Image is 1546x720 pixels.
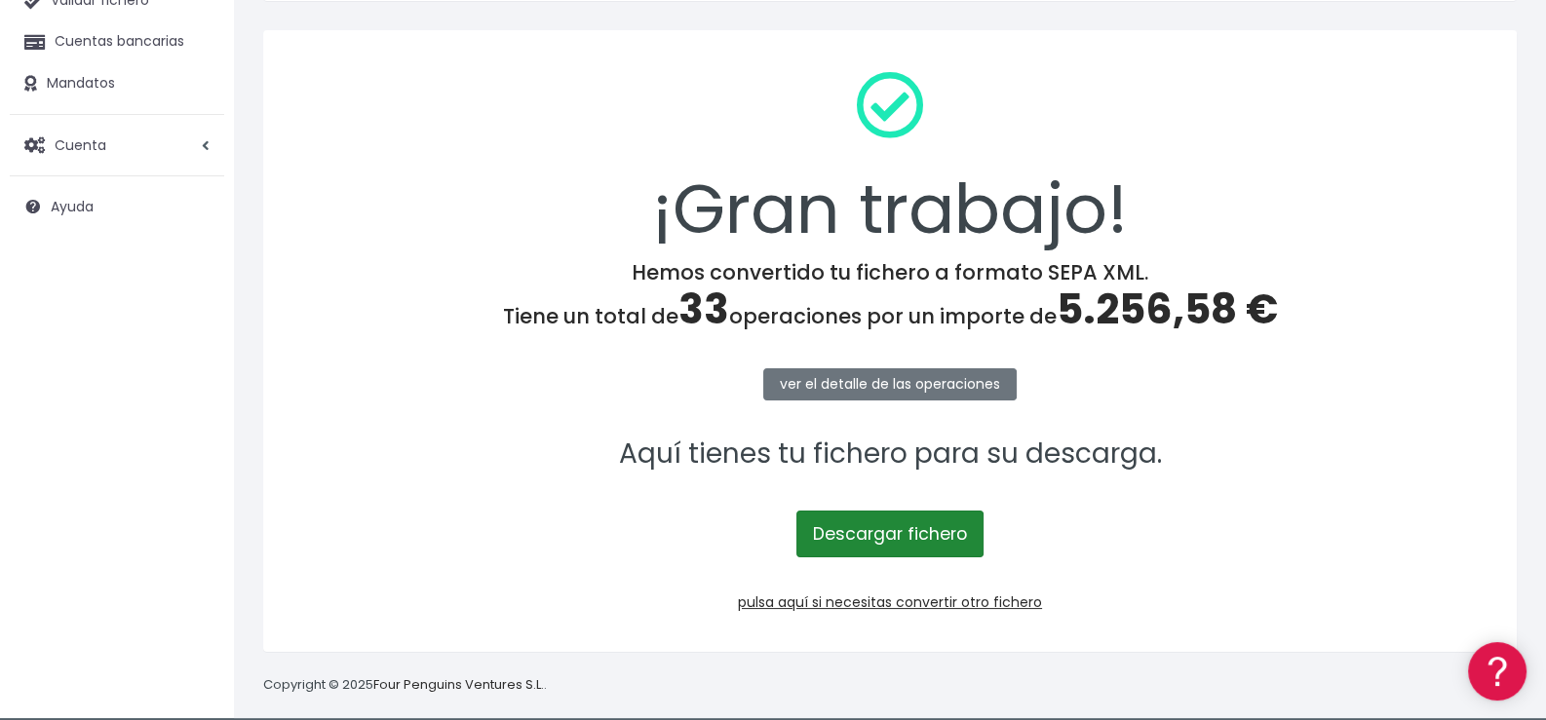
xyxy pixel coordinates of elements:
span: Cuenta [55,134,106,154]
a: pulsa aquí si necesitas convertir otro fichero [738,592,1042,612]
span: 33 [678,281,729,338]
a: Mandatos [10,63,224,104]
a: Ayuda [10,186,224,227]
a: Cuentas bancarias [10,21,224,62]
div: ¡Gran trabajo! [289,56,1491,260]
a: Cuenta [10,125,224,166]
p: Aquí tienes tu fichero para su descarga. [289,433,1491,476]
a: Four Penguins Ventures S.L. [373,675,544,694]
a: Descargar fichero [796,511,984,557]
span: Ayuda [51,197,94,216]
p: Copyright © 2025 . [263,675,547,696]
a: ver el detalle de las operaciones [763,368,1017,400]
h4: Hemos convertido tu fichero a formato SEPA XML. Tiene un total de operaciones por un importe de [289,260,1491,334]
span: 5.256,58 € [1057,281,1278,338]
